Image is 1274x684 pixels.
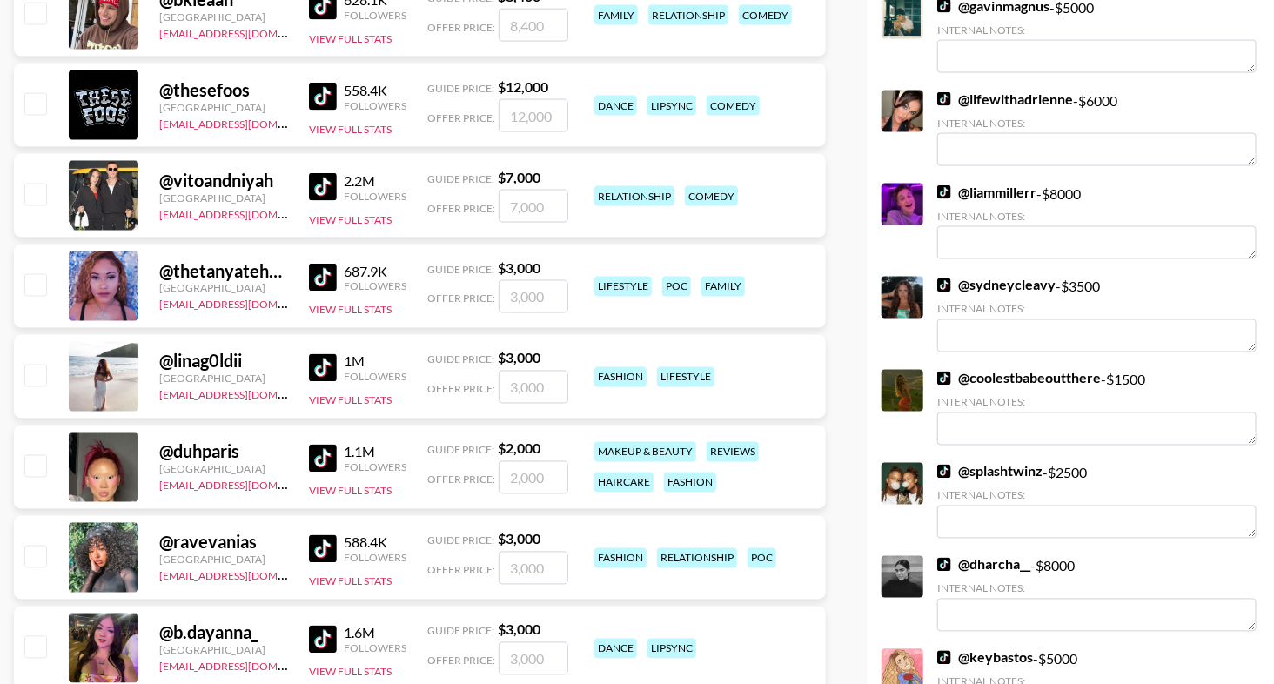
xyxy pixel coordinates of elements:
input: 12,000 [499,99,568,132]
div: Followers [344,371,406,384]
a: @dharcha__ [937,556,1030,573]
div: [GEOGRAPHIC_DATA] [159,372,288,386]
div: @ ravevanias [159,532,288,553]
img: TikTok [937,372,951,386]
div: Followers [344,190,406,203]
input: 2,000 [499,461,568,494]
div: - $ 2500 [937,463,1257,539]
div: haircare [594,473,654,493]
input: 8,400 [499,9,568,42]
img: TikTok [937,185,951,199]
button: View Full Stats [309,213,392,226]
div: 2.2M [344,172,406,190]
img: TikTok [309,535,337,563]
span: Guide Price: [427,534,494,547]
div: Followers [344,552,406,565]
div: - $ 3500 [937,277,1257,352]
div: family [701,277,745,297]
div: [GEOGRAPHIC_DATA] [159,191,288,205]
button: View Full Stats [309,575,392,588]
strong: $ 3,000 [498,531,540,547]
img: TikTok [937,278,951,292]
div: fashion [594,367,647,387]
div: poc [662,277,691,297]
button: View Full Stats [309,485,392,498]
div: comedy [739,5,792,25]
input: 7,000 [499,190,568,223]
img: TikTok [309,354,337,382]
div: Followers [344,9,406,22]
a: [EMAIL_ADDRESS][DOMAIN_NAME] [159,476,334,493]
div: 1M [344,353,406,371]
img: TikTok [937,465,951,479]
a: [EMAIL_ADDRESS][DOMAIN_NAME] [159,295,334,312]
span: Offer Price: [427,564,495,577]
a: @keybastos [937,649,1033,667]
span: Offer Price: [427,292,495,305]
div: lipsync [647,639,696,659]
div: lipsync [647,96,696,116]
span: Guide Price: [427,172,494,185]
a: [EMAIL_ADDRESS][DOMAIN_NAME] [159,657,334,674]
span: Guide Price: [427,353,494,366]
a: [EMAIL_ADDRESS][DOMAIN_NAME] [159,205,334,221]
strong: $ 3,000 [498,259,540,276]
div: fashion [594,548,647,568]
button: View Full Stats [309,123,392,136]
div: comedy [685,186,738,206]
div: [GEOGRAPHIC_DATA] [159,10,288,23]
div: - $ 6000 [937,91,1257,166]
a: [EMAIL_ADDRESS][DOMAIN_NAME] [159,567,334,583]
div: makeup & beauty [594,442,696,462]
span: Offer Price: [427,111,495,124]
span: Offer Price: [427,202,495,215]
div: Internal Notes: [937,582,1257,595]
a: @splashtwinz [937,463,1043,480]
div: Followers [344,642,406,655]
img: TikTok [309,264,337,292]
div: lifestyle [594,277,652,297]
img: TikTok [937,92,951,106]
div: Internal Notes: [937,489,1257,502]
div: @ thesefoos [159,79,288,101]
input: 3,000 [499,371,568,404]
div: - $ 8000 [937,184,1257,259]
button: View Full Stats [309,304,392,317]
div: [GEOGRAPHIC_DATA] [159,463,288,476]
strong: $ 3,000 [498,350,540,366]
a: @coolestbabeoutthere [937,370,1101,387]
a: @liammillerr [937,184,1036,201]
div: @ vitoandniyah [159,170,288,191]
div: dance [594,96,637,116]
span: Guide Price: [427,625,494,638]
div: 687.9K [344,263,406,280]
span: Offer Price: [427,654,495,667]
span: Offer Price: [427,21,495,34]
span: Guide Price: [427,444,494,457]
img: TikTok [309,83,337,111]
div: family [594,5,638,25]
a: [EMAIL_ADDRESS][DOMAIN_NAME] [159,114,334,131]
input: 3,000 [499,642,568,675]
div: 1.1M [344,444,406,461]
div: relationship [594,186,674,206]
div: 588.4K [344,534,406,552]
div: lifestyle [657,367,714,387]
div: @ b.dayanna_ [159,622,288,644]
div: Followers [344,99,406,112]
div: - $ 1500 [937,370,1257,446]
div: comedy [707,96,760,116]
div: Internal Notes: [937,117,1257,130]
a: [EMAIL_ADDRESS][DOMAIN_NAME] [159,23,334,40]
div: relationship [648,5,728,25]
span: Offer Price: [427,473,495,486]
button: View Full Stats [309,32,392,45]
div: relationship [657,548,737,568]
a: @sydneycleavy [937,277,1056,294]
div: @ thetanyatehanna [159,260,288,282]
img: TikTok [309,173,337,201]
button: View Full Stats [309,394,392,407]
div: [GEOGRAPHIC_DATA] [159,553,288,567]
div: Internal Notes: [937,23,1257,37]
strong: $ 7,000 [498,169,540,185]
